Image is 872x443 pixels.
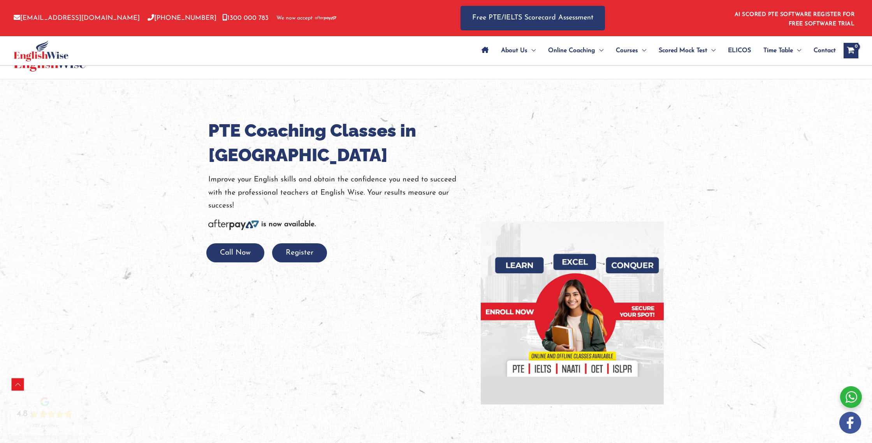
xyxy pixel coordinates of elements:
span: Courses [616,37,638,64]
span: Time Table [763,37,793,64]
span: Contact [814,37,836,64]
span: ELICOS [728,37,751,64]
button: Call Now [206,243,264,262]
img: banner-new-img [481,221,664,404]
div: 727 reviews [32,423,58,429]
a: [PHONE_NUMBER] [148,15,216,21]
span: Scored Mock Test [659,37,707,64]
span: Menu Toggle [595,37,603,64]
span: About Us [501,37,527,64]
img: Afterpay-Logo [315,16,336,20]
a: Time TableMenu Toggle [757,37,807,64]
a: AI SCORED PTE SOFTWARE REGISTER FOR FREE SOFTWARE TRIAL [735,12,855,27]
span: We now accept [276,14,313,22]
p: Improve your English skills and obtain the confidence you need to succeed with the professional t... [208,173,469,212]
a: CoursesMenu Toggle [610,37,652,64]
a: Contact [807,37,836,64]
a: About UsMenu Toggle [495,37,542,64]
a: View Shopping Cart, empty [844,43,858,58]
button: Register [272,243,327,262]
div: Rating: 4.8 out of 5 [17,409,73,420]
a: 1300 000 783 [222,15,269,21]
a: Free PTE/IELTS Scorecard Assessment [461,6,605,30]
div: 4.8 [17,409,28,420]
a: ELICOS [722,37,757,64]
img: cropped-ew-logo [14,40,69,62]
nav: Site Navigation: Main Menu [475,37,836,64]
span: Menu Toggle [707,37,716,64]
a: Register [272,249,327,257]
span: Menu Toggle [793,37,801,64]
b: is now available. [261,221,316,228]
a: Online CoachingMenu Toggle [542,37,610,64]
img: Afterpay-Logo [208,220,259,230]
span: Online Coaching [548,37,595,64]
aside: Header Widget 1 [730,5,858,31]
a: Call Now [206,249,264,257]
a: Scored Mock TestMenu Toggle [652,37,722,64]
h1: PTE Coaching Classes in [GEOGRAPHIC_DATA] [208,118,469,167]
a: [EMAIL_ADDRESS][DOMAIN_NAME] [14,15,140,21]
span: Menu Toggle [638,37,646,64]
span: Menu Toggle [527,37,536,64]
img: white-facebook.png [839,412,861,434]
